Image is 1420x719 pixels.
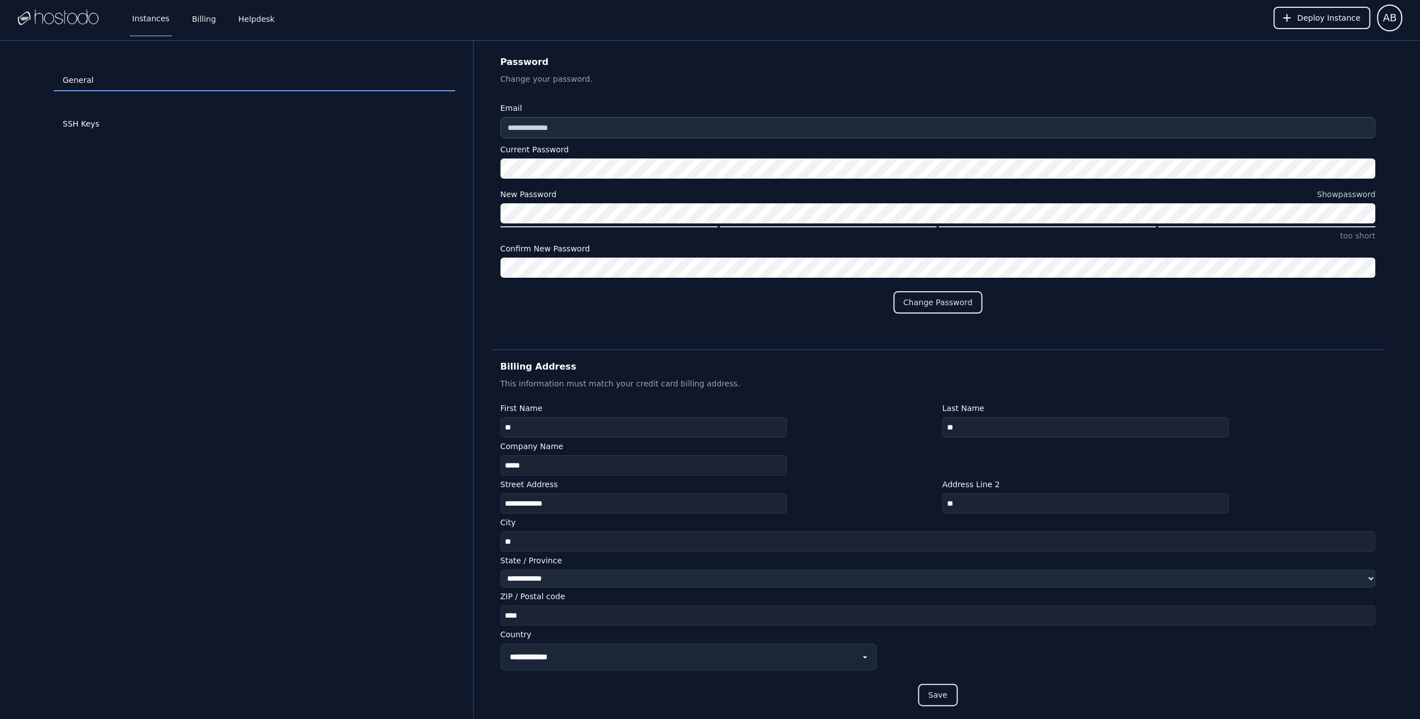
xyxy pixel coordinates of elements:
[500,516,1375,529] label: City
[500,230,1375,242] p: too short
[18,10,99,26] img: Logo
[1317,189,1375,200] button: New Password
[500,72,1375,86] p: Change your password.
[500,478,934,491] label: Street Address
[54,114,455,135] a: SSH Keys
[1382,10,1396,26] span: AB
[500,188,556,201] div: New Password
[918,684,957,706] button: Save
[500,401,934,415] label: First Name
[500,54,1375,70] h2: Password
[1273,7,1370,29] button: Deploy Instance
[1297,12,1360,24] span: Deploy Instance
[500,440,1375,453] label: Company Name
[942,478,1375,491] label: Address Line 2
[893,291,982,314] button: Change Password
[54,70,455,91] a: General
[500,101,1375,115] label: Email
[1377,4,1402,31] button: User menu
[500,242,1375,255] label: Confirm New Password
[500,628,1375,641] label: Country
[500,143,1375,156] label: Current Password
[500,590,1375,603] label: ZIP / Postal code
[500,554,1375,567] label: State / Province
[500,359,1375,375] h2: Billing Address
[500,377,1375,390] p: This information must match your credit card billing address.
[942,401,1375,415] label: Last Name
